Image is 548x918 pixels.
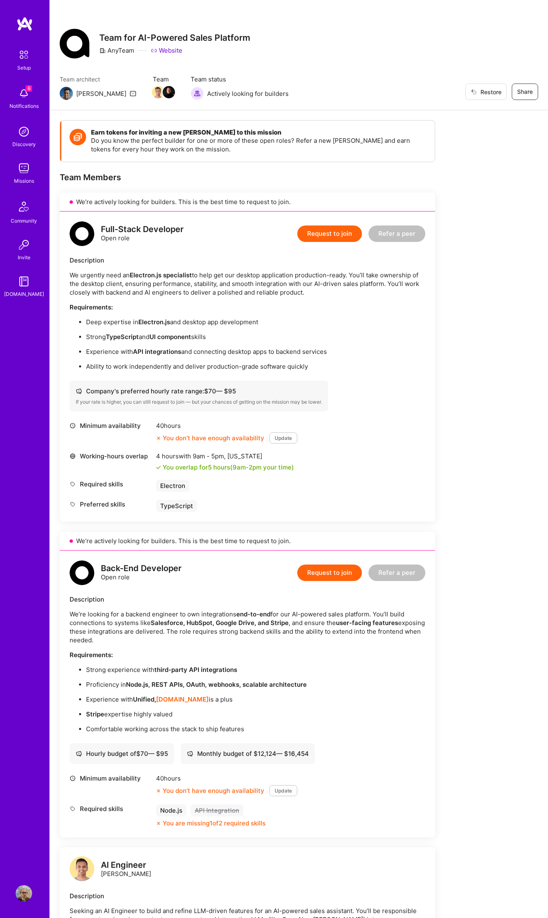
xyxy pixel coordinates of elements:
[70,480,152,488] div: Required skills
[187,749,309,758] div: Monthly budget of $ 12,124 — $ 16,454
[163,819,266,827] div: You are missing 1 of 2 required skills
[70,256,425,265] div: Description
[154,666,237,674] strong: third-party API integrations
[156,434,264,442] div: You don’t have enough availability
[99,33,250,43] h3: Team for AI-Powered Sales Platform
[70,421,152,430] div: Minimum availability
[70,452,152,460] div: Working-hours overlap
[465,84,507,100] button: Restore
[60,87,73,100] img: Team Architect
[336,619,398,627] strong: user-facing features
[126,681,307,688] strong: Node.js, REST APIs, OAuth, webhooks, scalable architecture
[130,271,192,279] strong: Electron.js specialist
[191,804,243,816] div: API Integration
[236,610,271,618] strong: end-to-end
[86,362,425,371] p: Ability to work independently and deliver production-grade software quickly
[101,225,184,242] div: Open role
[86,725,425,733] p: Comfortable working across the stack to ship features
[101,225,184,234] div: Full-Stack Developer
[70,129,86,145] img: Token icon
[156,480,189,492] div: Electron
[149,333,191,341] strong: UI component
[86,332,425,341] p: Strong and skills
[16,16,33,31] img: logo
[156,786,264,795] div: You don’t have enough availability
[156,500,197,512] div: TypeScript
[368,565,425,581] button: Refer a peer
[70,775,76,781] i: icon Clock
[76,751,82,757] i: icon Cash
[517,88,533,96] span: Share
[156,452,294,460] div: 4 hours with [US_STATE]
[91,136,427,153] p: Do you know the perfect builder for one or more of these open roles? Refer a new [PERSON_NAME] an...
[297,565,362,581] button: Request to join
[101,861,151,878] div: [PERSON_NAME]
[9,102,39,110] div: Notifications
[14,177,34,185] div: Missions
[512,84,538,100] button: Share
[70,856,94,881] img: logo
[86,710,104,718] strong: Stripe
[86,710,425,718] p: expertise highly valued
[151,46,182,55] a: Website
[156,465,161,470] i: icon Check
[133,348,181,356] strong: API integrations
[191,452,227,460] span: 9am - 5pm ,
[163,463,294,472] div: You overlap for 5 hours ( your time)
[156,695,209,703] a: [DOMAIN_NAME]
[156,804,187,816] div: Node.js
[60,75,136,84] span: Team architect
[86,318,425,326] p: Deep expertise in and desktop app development
[70,806,76,812] i: icon Tag
[163,85,174,99] a: Team Member Avatar
[153,85,163,99] a: Team Member Avatar
[70,453,76,459] i: icon World
[70,303,113,311] strong: Requirements:
[99,46,134,55] div: AnyTeam
[70,221,94,246] img: logo
[16,123,32,140] img: discovery
[269,785,297,796] button: Update
[76,387,322,395] div: Company's preferred hourly rate range: $ 70 — $ 95
[70,423,76,429] i: icon Clock
[16,885,32,902] img: User Avatar
[14,885,34,902] a: User Avatar
[99,47,106,54] i: icon CompanyGray
[17,63,31,72] div: Setup
[14,197,34,216] img: Community
[70,481,76,487] i: icon Tag
[15,46,33,63] img: setup
[191,87,204,100] img: Actively looking for builders
[70,856,94,883] a: logo
[156,774,297,783] div: 40 hours
[138,318,170,326] strong: Electron.js
[471,88,501,96] span: Restore
[4,290,44,298] div: [DOMAIN_NAME]
[101,564,182,581] div: Open role
[101,861,151,869] div: AI Engineer
[16,273,32,290] img: guide book
[91,129,427,136] h4: Earn tokens for inviting a new [PERSON_NAME] to this mission
[70,651,113,659] strong: Requirements:
[60,532,435,551] div: We’re actively looking for builders. This is the best time to request to join.
[156,821,161,826] i: icon CloseOrange
[101,564,182,573] div: Back-End Developer
[153,75,174,84] span: Team
[152,86,164,98] img: Team Member Avatar
[76,749,168,758] div: Hourly budget of $ 70 — $ 95
[60,193,435,211] div: We’re actively looking for builders. This is the best time to request to join.
[70,892,425,900] div: Description
[70,774,152,783] div: Minimum availability
[60,172,435,183] div: Team Members
[70,271,425,297] p: We urgently need an to help get our desktop application production-ready. You’ll take ownership o...
[70,610,425,644] p: We’re looking for a backend engineer to own integrations for our AI-powered sales platform. You’l...
[70,804,152,813] div: Required skills
[70,500,152,509] div: Preferred skills
[70,501,76,507] i: icon Tag
[133,695,156,703] strong: Unified,
[156,788,161,793] i: icon CloseOrange
[156,421,297,430] div: 40 hours
[297,225,362,242] button: Request to join
[106,333,139,341] strong: TypeScript
[76,399,322,405] div: If your rate is higher, you can still request to join — but your chances of getting on the missio...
